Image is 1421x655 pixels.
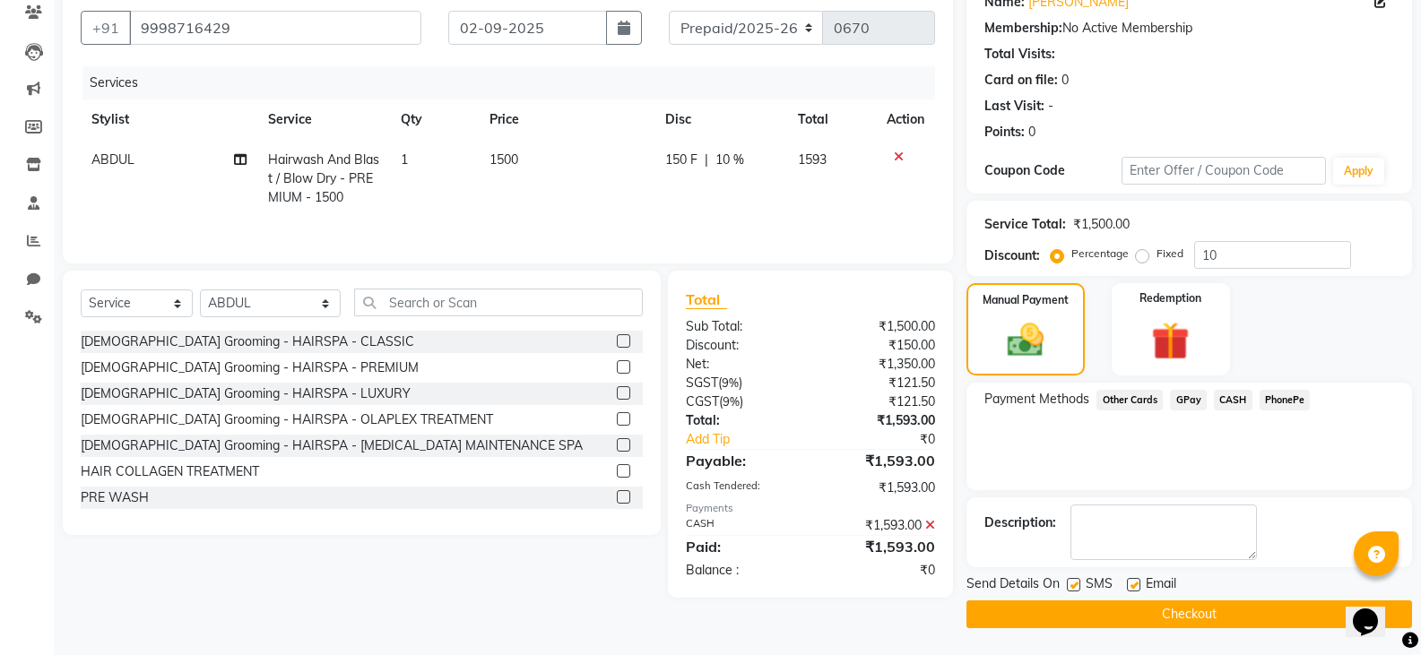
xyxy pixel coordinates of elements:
[1061,71,1069,90] div: 0
[966,574,1060,597] span: Send Details On
[1146,574,1176,597] span: Email
[665,151,698,169] span: 150 F
[257,99,390,140] th: Service
[672,536,810,557] div: Paid:
[672,392,810,411] div: ( )
[810,392,949,411] div: ₹121.50
[81,436,583,455] div: [DEMOGRAPHIC_DATA] Grooming - HAIRSPA - [MEDICAL_DATA] MAINTENANCE SPA
[81,332,414,351] div: [DEMOGRAPHIC_DATA] Grooming - HAIRSPA - CLASSIC
[672,430,834,449] a: Add Tip
[810,374,949,392] div: ₹121.50
[984,161,1121,180] div: Coupon Code
[834,430,949,449] div: ₹0
[268,151,379,205] span: Hairwash And Blast / Blow Dry - PREMIUM - 1500
[1071,246,1129,262] label: Percentage
[810,411,949,430] div: ₹1,593.00
[810,536,949,557] div: ₹1,593.00
[81,384,411,403] div: [DEMOGRAPHIC_DATA] Grooming - HAIRSPA - LUXURY
[1214,390,1252,410] span: CASH
[984,45,1055,64] div: Total Visits:
[984,513,1056,532] div: Description:
[81,410,493,429] div: [DEMOGRAPHIC_DATA] Grooming - HAIRSPA - OLAPLEX TREATMENT
[1346,583,1403,637] iframe: chat widget
[1157,246,1183,262] label: Fixed
[81,11,131,45] button: +91
[672,450,810,471] div: Payable:
[686,375,718,391] span: SGST
[390,99,479,140] th: Qty
[984,19,1394,38] div: No Active Membership
[1122,157,1326,185] input: Enter Offer / Coupon Code
[810,561,949,580] div: ₹0
[81,358,419,377] div: [DEMOGRAPHIC_DATA] Grooming - HAIRSPA - PREMIUM
[1333,158,1384,185] button: Apply
[810,478,949,497] div: ₹1,593.00
[715,151,744,169] span: 10 %
[810,336,949,355] div: ₹150.00
[984,97,1044,116] div: Last Visit:
[798,151,827,168] span: 1593
[984,19,1062,38] div: Membership:
[810,355,949,374] div: ₹1,350.00
[723,394,740,409] span: 9%
[1170,390,1207,410] span: GPay
[490,151,518,168] span: 1500
[1028,123,1035,142] div: 0
[1073,215,1130,234] div: ₹1,500.00
[129,11,421,45] input: Search by Name/Mobile/Email/Code
[672,336,810,355] div: Discount:
[876,99,935,140] th: Action
[91,151,134,168] span: ABDUL
[1048,97,1053,116] div: -
[984,215,1066,234] div: Service Total:
[983,292,1069,308] label: Manual Payment
[81,99,257,140] th: Stylist
[984,390,1089,409] span: Payment Methods
[672,516,810,535] div: CASH
[686,290,727,309] span: Total
[996,319,1055,361] img: _cash.svg
[686,393,719,409] span: CGST
[966,600,1412,628] button: Checkout
[984,246,1040,265] div: Discount:
[479,99,654,140] th: Price
[672,374,810,392] div: ( )
[705,151,708,169] span: |
[82,66,949,99] div: Services
[787,99,876,140] th: Total
[810,516,949,535] div: ₹1,593.00
[984,123,1025,142] div: Points:
[984,71,1058,90] div: Card on file:
[81,462,259,481] div: HAIR COLLAGEN TREATMENT
[672,355,810,374] div: Net:
[1139,290,1201,306] label: Redemption
[81,488,149,507] div: PRE WASH
[1260,390,1311,410] span: PhonePe
[672,411,810,430] div: Total:
[672,478,810,497] div: Cash Tendered:
[686,501,935,516] div: Payments
[1096,390,1163,410] span: Other Cards
[722,375,739,390] span: 9%
[1139,317,1201,365] img: _gift.svg
[401,151,408,168] span: 1
[672,317,810,336] div: Sub Total:
[354,289,643,316] input: Search or Scan
[810,317,949,336] div: ₹1,500.00
[672,561,810,580] div: Balance :
[810,450,949,471] div: ₹1,593.00
[1086,574,1113,597] span: SMS
[654,99,787,140] th: Disc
